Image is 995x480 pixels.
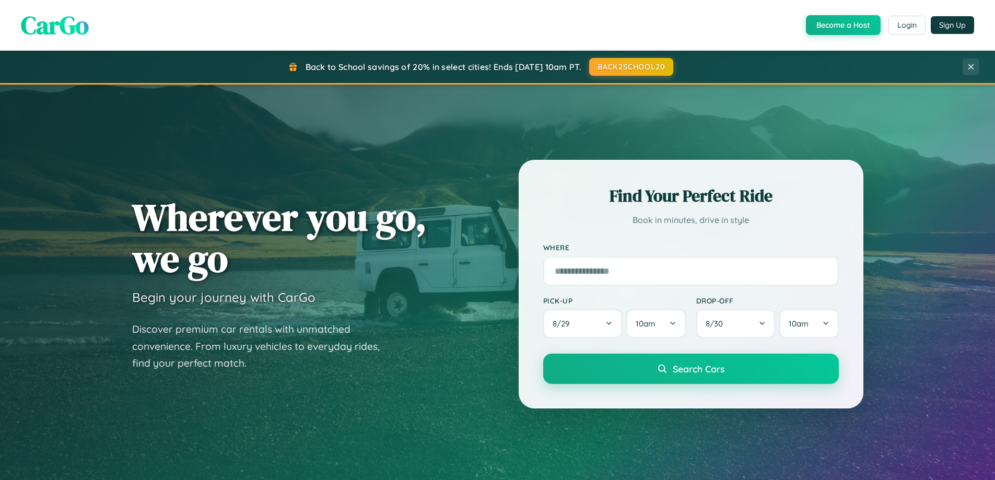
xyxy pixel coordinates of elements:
h3: Begin your journey with CarGo [132,289,315,305]
span: 8 / 30 [706,319,728,329]
span: 10am [789,319,809,329]
button: Login [888,16,926,34]
label: Drop-off [696,296,839,305]
button: Sign Up [931,16,974,34]
label: Pick-up [543,296,686,305]
span: 10am [636,319,655,329]
button: Search Cars [543,354,839,384]
span: 8 / 29 [553,319,575,329]
label: Where [543,243,839,252]
p: Book in minutes, drive in style [543,213,839,228]
h2: Find Your Perfect Ride [543,184,839,207]
button: 8/30 [696,309,776,338]
span: Back to School savings of 20% in select cities! Ends [DATE] 10am PT. [306,62,581,72]
button: 10am [779,309,838,338]
button: BACK2SCHOOL20 [589,58,673,76]
button: 10am [626,309,685,338]
button: Become a Host [806,15,881,35]
button: 8/29 [543,309,623,338]
p: Discover premium car rentals with unmatched convenience. From luxury vehicles to everyday rides, ... [132,321,393,372]
span: Search Cars [673,363,724,374]
h1: Wherever you go, we go [132,196,427,279]
span: CarGo [21,8,89,42]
